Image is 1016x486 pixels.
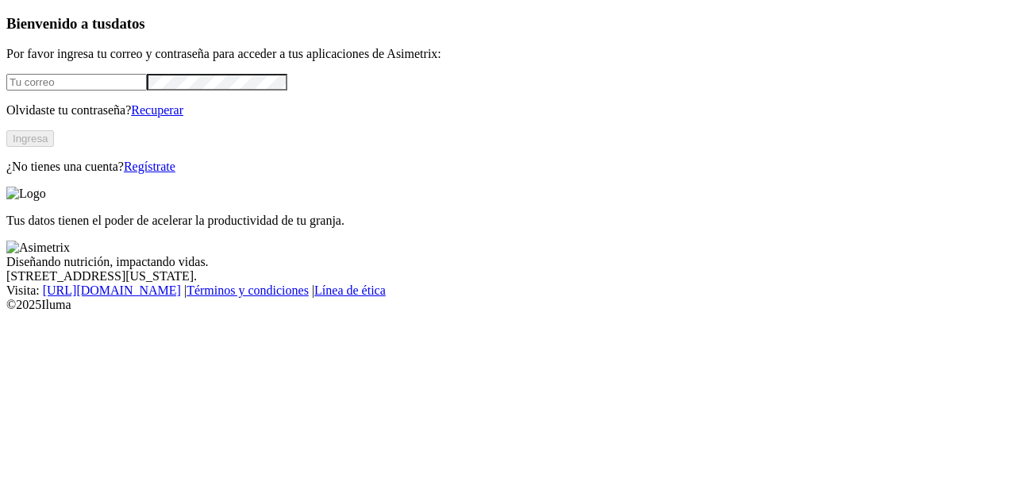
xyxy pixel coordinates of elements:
[6,298,1010,312] div: © 2025 Iluma
[43,283,181,297] a: [URL][DOMAIN_NAME]
[6,269,1010,283] div: [STREET_ADDRESS][US_STATE].
[6,15,1010,33] h3: Bienvenido a tus
[6,74,147,91] input: Tu correo
[6,241,70,255] img: Asimetrix
[6,103,1010,118] p: Olvidaste tu contraseña?
[6,187,46,201] img: Logo
[6,47,1010,61] p: Por favor ingresa tu correo y contraseña para acceder a tus aplicaciones de Asimetrix:
[187,283,309,297] a: Términos y condiciones
[131,103,183,117] a: Recuperar
[6,255,1010,269] div: Diseñando nutrición, impactando vidas.
[6,214,1010,228] p: Tus datos tienen el poder de acelerar la productividad de tu granja.
[124,160,175,173] a: Regístrate
[6,283,1010,298] div: Visita : | |
[6,130,54,147] button: Ingresa
[111,15,145,32] span: datos
[6,160,1010,174] p: ¿No tienes una cuenta?
[314,283,386,297] a: Línea de ética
